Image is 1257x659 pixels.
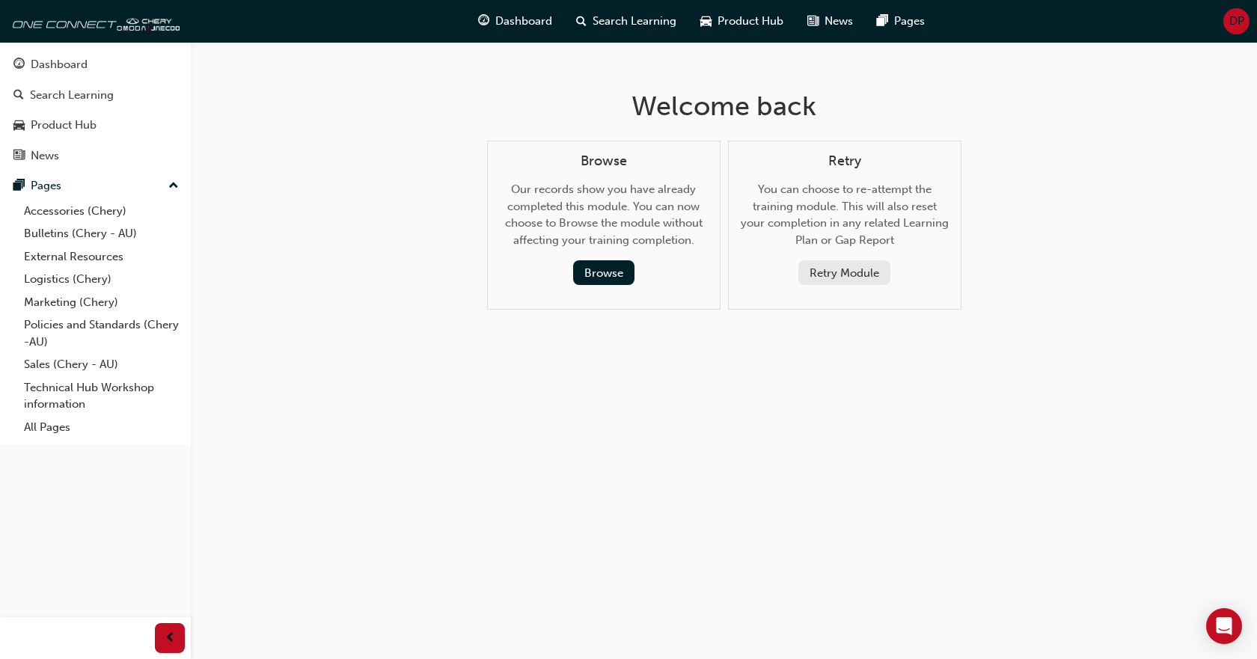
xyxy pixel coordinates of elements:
[31,117,97,134] div: Product Hub
[31,56,88,73] div: Dashboard
[700,12,712,31] span: car-icon
[877,12,888,31] span: pages-icon
[798,260,890,285] button: Retry Module
[6,172,185,200] button: Pages
[13,89,24,102] span: search-icon
[6,82,185,109] a: Search Learning
[807,12,819,31] span: news-icon
[18,313,185,353] a: Policies and Standards (Chery -AU)
[6,48,185,172] button: DashboardSearch LearningProduct HubNews
[564,6,688,37] a: search-iconSearch Learning
[500,153,708,170] h4: Browse
[18,222,185,245] a: Bulletins (Chery - AU)
[865,6,937,37] a: pages-iconPages
[741,153,949,170] h4: Retry
[466,6,564,37] a: guage-iconDashboard
[6,51,185,79] a: Dashboard
[18,268,185,291] a: Logistics (Chery)
[741,153,949,286] div: You can choose to re-attempt the training module. This will also reset your completion in any rel...
[18,291,185,314] a: Marketing (Chery)
[495,13,552,30] span: Dashboard
[30,87,114,104] div: Search Learning
[718,13,783,30] span: Product Hub
[1223,8,1250,34] button: DP
[13,180,25,193] span: pages-icon
[6,142,185,170] a: News
[487,90,961,123] h1: Welcome back
[478,12,489,31] span: guage-icon
[7,6,180,36] img: oneconnect
[894,13,925,30] span: Pages
[18,200,185,223] a: Accessories (Chery)
[1229,13,1244,30] span: DP
[593,13,676,30] span: Search Learning
[688,6,795,37] a: car-iconProduct Hub
[576,12,587,31] span: search-icon
[13,58,25,72] span: guage-icon
[31,147,59,165] div: News
[573,260,634,285] button: Browse
[825,13,853,30] span: News
[13,119,25,132] span: car-icon
[6,111,185,139] a: Product Hub
[13,150,25,163] span: news-icon
[18,416,185,439] a: All Pages
[18,376,185,416] a: Technical Hub Workshop information
[795,6,865,37] a: news-iconNews
[1206,608,1242,644] div: Open Intercom Messenger
[165,629,176,648] span: prev-icon
[500,153,708,286] div: Our records show you have already completed this module. You can now choose to Browse the module ...
[18,245,185,269] a: External Resources
[18,353,185,376] a: Sales (Chery - AU)
[31,177,61,194] div: Pages
[168,177,179,196] span: up-icon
